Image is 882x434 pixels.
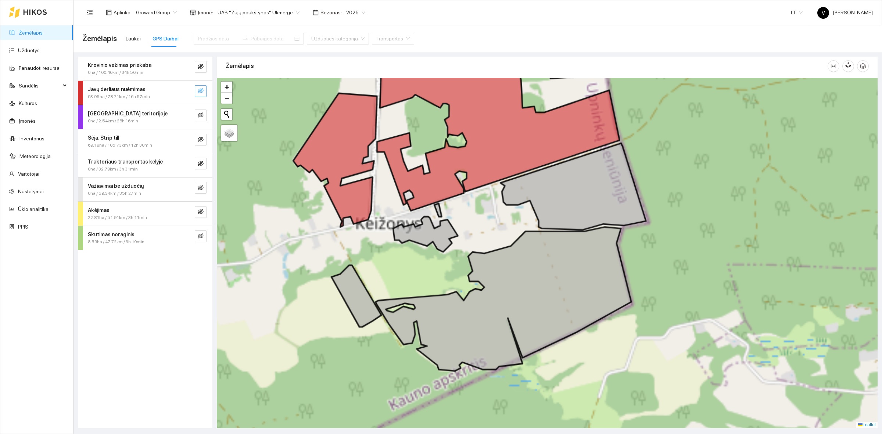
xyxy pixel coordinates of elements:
[195,61,207,73] button: eye-invisible
[225,93,229,103] span: −
[226,55,828,76] div: Žemėlapis
[78,105,212,129] div: [GEOGRAPHIC_DATA] teritorijoje0ha / 2.54km / 28h 16mineye-invisible
[822,7,825,19] span: V
[88,118,138,125] span: 0ha / 2.54km / 28h 16min
[195,110,207,121] button: eye-invisible
[78,177,212,201] div: Važiavimai be užduočių0ha / 59.34km / 35h 27mineye-invisible
[195,134,207,146] button: eye-invisible
[82,5,97,20] button: menu-fold
[153,35,179,43] div: GPS Darbai
[88,238,144,245] span: 8.59ha / 47.72km / 3h 19min
[221,93,232,104] a: Zoom out
[198,35,240,43] input: Pradžios data
[243,36,248,42] span: swap-right
[791,7,803,18] span: LT
[78,226,212,250] div: Skutimas noraginis8.59ha / 47.72km / 3h 19mineye-invisible
[19,118,36,124] a: Įmonės
[78,153,212,177] div: Traktoriaus transportas kelyje0ha / 32.79km / 3h 31mineye-invisible
[88,135,119,141] strong: Sėja. Strip till
[195,158,207,169] button: eye-invisible
[136,7,177,18] span: Groward Group
[126,35,141,43] div: Laukai
[198,136,204,143] span: eye-invisible
[106,10,112,15] span: layout
[221,109,232,120] button: Initiate a new search
[828,60,839,72] button: column-width
[88,207,110,213] strong: Akėjimas
[18,224,28,230] a: PPIS
[19,78,61,93] span: Sandėlis
[195,206,207,218] button: eye-invisible
[19,65,61,71] a: Panaudoti resursai
[88,232,135,237] strong: Skutimas noraginis
[313,10,319,15] span: calendar
[88,166,138,173] span: 0ha / 32.79km / 3h 31min
[243,36,248,42] span: to
[198,112,204,119] span: eye-invisible
[251,35,293,43] input: Pabaigos data
[78,202,212,226] div: Akėjimas22.81ha / 51.91km / 3h 11mineye-invisible
[88,142,152,149] span: 69.19ha / 105.73km / 12h 30min
[88,111,168,116] strong: [GEOGRAPHIC_DATA] teritorijoje
[18,206,49,212] a: Ūkio analitika
[19,100,37,106] a: Kultūros
[88,62,151,68] strong: Krovinio vežimas priekaba
[198,88,204,95] span: eye-invisible
[190,10,196,15] span: shop
[19,136,44,141] a: Inventorius
[198,161,204,168] span: eye-invisible
[88,93,150,100] span: 93.95ha / 78.71km / 16h 57min
[346,7,365,18] span: 2025
[198,233,204,240] span: eye-invisible
[86,9,93,16] span: menu-fold
[78,81,212,105] div: Javų derliaus nuėmimas93.95ha / 78.71km / 16h 57mineye-invisible
[19,153,51,159] a: Meteorologija
[88,69,143,76] span: 0ha / 100.46km / 34h 56min
[114,8,132,17] span: Aplinka :
[88,190,141,197] span: 0ha / 59.34km / 35h 27min
[198,8,213,17] span: Įmonė :
[198,64,204,71] span: eye-invisible
[221,82,232,93] a: Zoom in
[320,8,342,17] span: Sezonas :
[78,57,212,80] div: Krovinio vežimas priekaba0ha / 100.46km / 34h 56mineye-invisible
[88,183,144,189] strong: Važiavimai be užduočių
[858,422,876,427] a: Leaflet
[221,125,237,141] a: Layers
[78,129,212,153] div: Sėja. Strip till69.19ha / 105.73km / 12h 30mineye-invisible
[195,182,207,194] button: eye-invisible
[828,63,839,69] span: column-width
[198,209,204,216] span: eye-invisible
[82,33,117,44] span: Žemėlapis
[195,230,207,242] button: eye-invisible
[18,47,40,53] a: Užduotys
[18,189,44,194] a: Nustatymai
[19,30,43,36] a: Žemėlapis
[198,185,204,192] span: eye-invisible
[88,86,146,92] strong: Javų derliaus nuėmimas
[18,171,39,177] a: Vartotojai
[88,214,147,221] span: 22.81ha / 51.91km / 3h 11min
[218,7,300,18] span: UAB "Zujų paukštynas" Ukmerge
[225,82,229,92] span: +
[88,159,163,165] strong: Traktoriaus transportas kelyje
[817,10,873,15] span: [PERSON_NAME]
[195,85,207,97] button: eye-invisible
